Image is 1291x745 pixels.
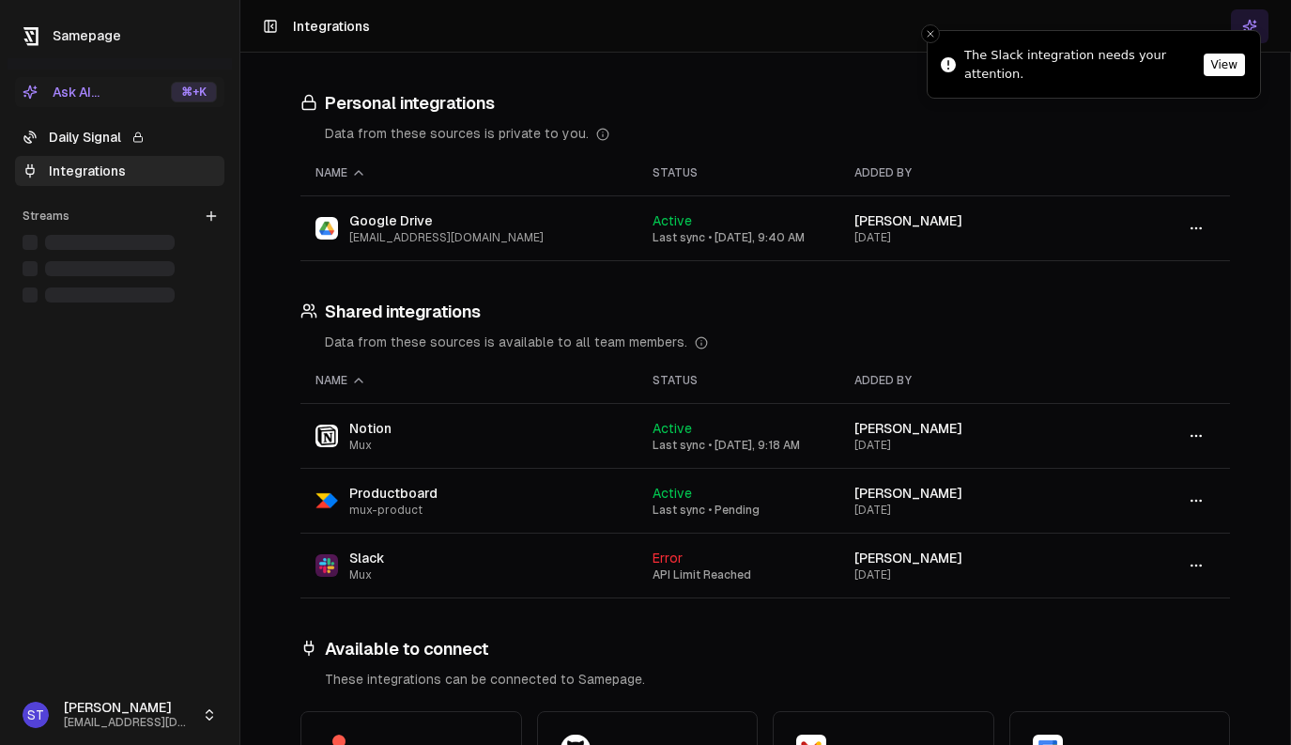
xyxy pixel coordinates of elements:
div: API Limit Reached [653,567,824,582]
div: ⌘ +K [171,82,217,102]
span: [PERSON_NAME] [854,486,962,501]
div: These integrations can be connected to Samepage. [325,670,1230,689]
span: Mux [349,567,384,582]
img: Google Drive [315,217,338,240]
span: Slack [349,549,384,567]
span: Active [653,421,692,436]
span: Active [653,486,692,501]
span: [PERSON_NAME] [854,213,962,228]
div: Added by [854,165,1094,180]
button: Ask AI...⌘+K [15,77,224,107]
div: Last sync • Pending [653,503,824,518]
a: Daily Signal [15,122,224,152]
span: [PERSON_NAME] [64,700,194,717]
div: Status [653,165,824,180]
div: Added by [854,373,1094,388]
button: Close toast [921,24,940,43]
div: [DATE] [854,503,1094,518]
button: ST[PERSON_NAME][EMAIL_ADDRESS][DOMAIN_NAME] [15,692,224,737]
h3: Shared integrations [300,299,1230,325]
span: Google Drive [349,211,544,230]
span: [PERSON_NAME] [854,421,962,436]
span: Active [653,213,692,228]
div: Streams [15,201,224,231]
span: mux-product [349,503,438,518]
a: Integrations [15,156,224,186]
img: Productboard [315,489,338,512]
h3: Personal integrations [300,90,1230,116]
div: Data from these sources is private to you. [325,124,1230,143]
span: [EMAIL_ADDRESS][DOMAIN_NAME] [349,230,544,245]
h3: Available to connect [300,636,1230,662]
span: ST [23,702,49,728]
div: Name [315,373,622,388]
div: Status [653,373,824,388]
div: Last sync • [DATE], 9:18 AM [653,438,824,453]
div: Ask AI... [23,83,100,101]
span: [PERSON_NAME] [854,551,962,566]
div: [DATE] [854,230,1094,245]
span: Productboard [349,484,438,503]
div: Name [315,165,622,180]
img: Slack [315,554,338,577]
div: The Slack integration needs your attention. [964,46,1198,83]
h1: Integrations [293,17,370,36]
button: View [1204,54,1245,76]
span: [EMAIL_ADDRESS][DOMAIN_NAME] [64,716,194,730]
div: [DATE] [854,567,1094,582]
div: [DATE] [854,438,1094,453]
span: Notion [349,419,392,438]
span: Samepage [53,28,121,43]
div: Data from these sources is available to all team members. [325,333,1230,351]
img: Notion [315,425,338,447]
span: Mux [349,438,392,453]
span: Error [653,551,683,566]
div: Last sync • [DATE], 9:40 AM [653,230,824,245]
